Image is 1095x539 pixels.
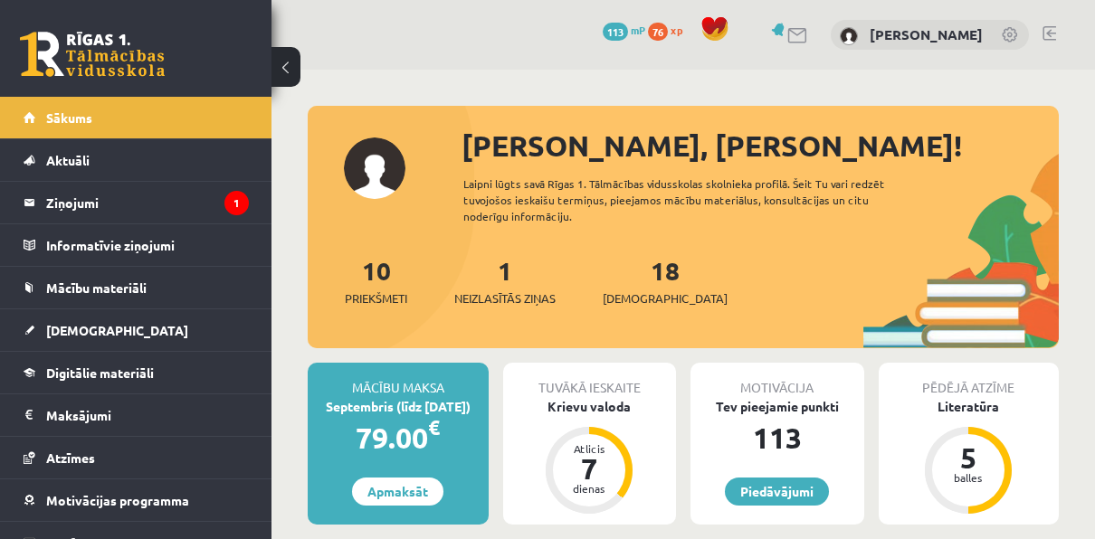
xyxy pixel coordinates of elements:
[462,124,1059,167] div: [PERSON_NAME], [PERSON_NAME]!
[562,454,616,483] div: 7
[46,394,249,436] legend: Maksājumi
[690,416,864,459] div: 113
[941,472,995,483] div: balles
[503,363,677,397] div: Tuvākā ieskaite
[308,397,489,416] div: Septembris (līdz [DATE])
[631,23,645,37] span: mP
[46,224,249,266] legend: Informatīvie ziņojumi
[648,23,668,41] span: 76
[463,175,914,224] div: Laipni lūgts savā Rīgas 1. Tālmācības vidusskolas skolnieka profilā. Šeit Tu vari redzēt tuvojošo...
[20,32,165,77] a: Rīgas 1. Tālmācības vidusskola
[840,27,858,45] img: Rūta Vaivade
[690,397,864,416] div: Tev pieejamie punkti
[46,322,188,338] span: [DEMOGRAPHIC_DATA]
[308,416,489,459] div: 79.00
[562,483,616,494] div: dienas
[24,394,249,436] a: Maksājumi
[725,478,829,506] a: Piedāvājumi
[603,23,628,41] span: 113
[308,363,489,397] div: Mācību maksa
[428,414,440,440] span: €
[879,397,1060,416] div: Literatūra
[690,363,864,397] div: Motivācija
[46,449,95,466] span: Atzīmes
[24,352,249,393] a: Digitālie materiāli
[24,267,249,308] a: Mācību materiāli
[870,25,983,43] a: [PERSON_NAME]
[648,23,691,37] a: 76 xp
[352,478,443,506] a: Apmaksāt
[24,182,249,223] a: Ziņojumi1
[224,191,249,215] i: 1
[24,97,249,138] a: Sākums
[941,443,995,472] div: 5
[603,23,645,37] a: 113 mP
[603,254,728,307] a: 18[DEMOGRAPHIC_DATA]
[879,363,1060,397] div: Pēdējā atzīme
[879,397,1060,516] a: Literatūra 5 balles
[24,309,249,351] a: [DEMOGRAPHIC_DATA]
[24,437,249,478] a: Atzīmes
[24,479,249,521] a: Motivācijas programma
[46,364,154,381] span: Digitālie materiāli
[46,279,147,296] span: Mācību materiāli
[562,443,616,454] div: Atlicis
[671,23,682,37] span: xp
[345,254,407,307] a: 10Priekšmeti
[46,182,249,223] legend: Ziņojumi
[24,224,249,266] a: Informatīvie ziņojumi
[46,492,189,508] span: Motivācijas programma
[503,397,677,416] div: Krievu valoda
[46,152,90,168] span: Aktuāli
[454,254,556,307] a: 1Neizlasītās ziņas
[46,109,92,126] span: Sākums
[345,289,407,307] span: Priekšmeti
[603,289,728,307] span: [DEMOGRAPHIC_DATA]
[454,289,556,307] span: Neizlasītās ziņas
[24,139,249,181] a: Aktuāli
[503,397,677,516] a: Krievu valoda Atlicis 7 dienas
